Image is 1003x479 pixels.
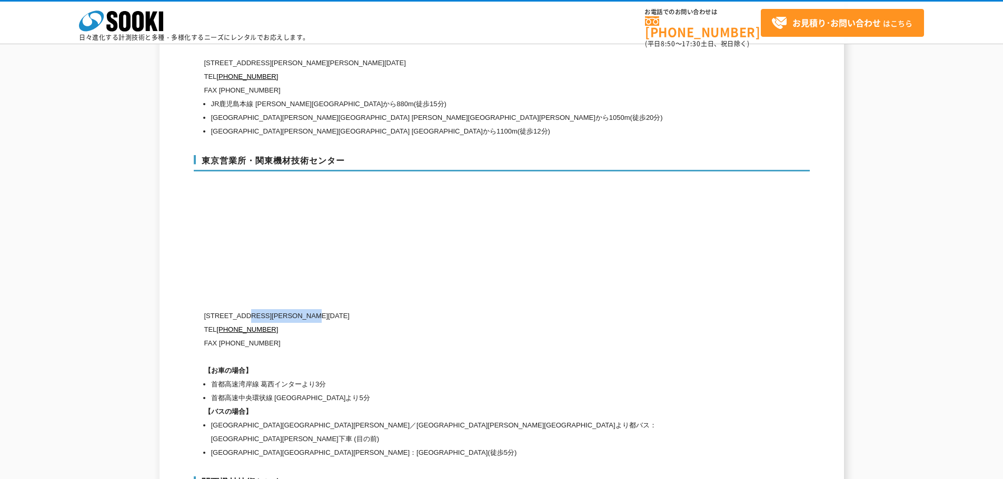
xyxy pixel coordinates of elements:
p: [STREET_ADDRESS][PERSON_NAME][PERSON_NAME][DATE] [204,56,710,70]
span: お電話でのお問い合わせは [645,9,761,15]
p: FAX [PHONE_NUMBER] [204,84,710,97]
a: お見積り･お問い合わせはこちら [761,9,924,37]
li: [GEOGRAPHIC_DATA][PERSON_NAME][GEOGRAPHIC_DATA] [GEOGRAPHIC_DATA]から1100m(徒歩12分) [211,125,710,138]
p: TEL [204,323,710,337]
li: [GEOGRAPHIC_DATA][PERSON_NAME][GEOGRAPHIC_DATA] [PERSON_NAME][GEOGRAPHIC_DATA][PERSON_NAME]から1050... [211,111,710,125]
strong: お見積り･お問い合わせ [792,16,881,29]
li: [GEOGRAPHIC_DATA][GEOGRAPHIC_DATA][PERSON_NAME]：[GEOGRAPHIC_DATA](徒歩5分) [211,446,710,460]
li: [GEOGRAPHIC_DATA][GEOGRAPHIC_DATA][PERSON_NAME]／[GEOGRAPHIC_DATA][PERSON_NAME][GEOGRAPHIC_DATA]より... [211,419,710,446]
h1: 【バスの場合】 [204,405,710,419]
span: (平日 ～ 土日、祝日除く) [645,39,749,48]
p: 日々進化する計測技術と多種・多様化するニーズにレンタルでお応えします。 [79,34,310,40]
p: [STREET_ADDRESS][PERSON_NAME][DATE] [204,309,710,323]
li: 首都高速湾岸線 葛西インターより3分 [211,378,710,391]
span: 17:30 [682,39,701,48]
p: FAX [PHONE_NUMBER] [204,337,710,350]
h3: 東京営業所・関東機材技術センター [194,155,810,172]
a: [PHONE_NUMBER] [216,73,278,80]
h1: 【お車の場合】 [204,364,710,378]
p: TEL [204,70,710,84]
span: 8:50 [661,39,676,48]
li: JR鹿児島本線 [PERSON_NAME][GEOGRAPHIC_DATA]から880m(徒歩15分) [211,97,710,111]
a: [PHONE_NUMBER] [216,325,278,333]
span: はこちら [771,15,912,31]
li: 首都高速中央環状線 [GEOGRAPHIC_DATA]より5分 [211,391,710,405]
a: [PHONE_NUMBER] [645,16,761,38]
